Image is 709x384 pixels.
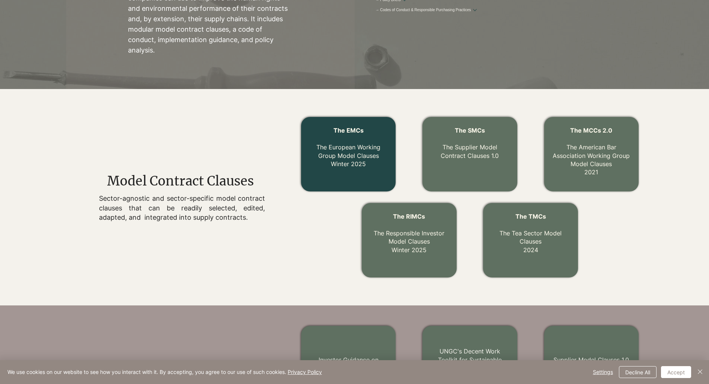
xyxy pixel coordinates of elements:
[696,367,705,376] img: Close
[376,7,471,13] a: → Codes of Conduct & Responsible Purchasing Practices
[441,143,499,159] a: The Supplier Model Contract Clauses 1.0
[473,8,477,12] button: More → Codes of Conduct & Responsible Purchasing Practices pages
[316,127,380,168] a: The EMCs The European Working Group Model ClausesWinter 2025
[333,127,364,134] span: The EMCs
[593,366,613,378] span: Settings
[7,369,322,375] span: We use cookies on our website to see how you interact with it. By accepting, you agree to our use...
[107,173,254,189] span: Model Contract Clauses
[393,213,425,220] span: The RIMCs
[99,194,265,222] p: Sector-agnostic and sector-specific model contract clauses that can be readily selected, edited, ...
[314,356,383,372] a: Investor Guidance on Responsible Contracting
[661,366,691,378] button: Accept
[570,127,612,134] span: The MCCs 2.0
[696,366,705,378] button: Close
[374,213,444,254] a: The RIMCs The Responsible Investor Model ClausesWinter 2025
[499,213,562,254] a: The TMCs The Tea Sector Model Clauses2024
[455,127,485,134] a: The SMCs
[553,127,630,176] a: The MCCs 2.0 The American Bar Association Working Group Model Clauses2021
[619,366,657,378] button: Decline All
[288,369,322,375] a: Privacy Policy
[553,356,629,372] a: Supplier Model Clauses 1.0 (SMCs) Framing Memo
[515,213,546,220] span: The TMCs
[432,347,507,380] a: UNGC's Decent Work Toolkit for Sustainable Procurement: Responsible Contracting Chapter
